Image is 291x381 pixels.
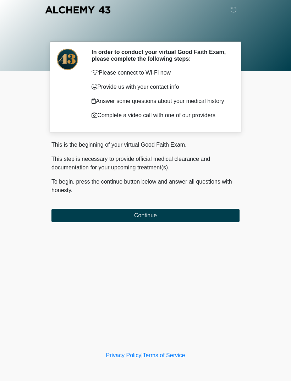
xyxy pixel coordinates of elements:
[51,155,240,172] p: This step is necessary to provide official medical clearance and documentation for your upcoming ...
[92,97,229,105] p: Answer some questions about your medical history
[92,49,229,62] h2: In order to conduct your virtual Good Faith Exam, please complete the following steps:
[92,83,229,91] p: Provide us with your contact info
[44,5,111,14] img: Alchemy 43 Logo
[51,178,240,195] p: To begin, press the continue button below and answer all questions with honesty.
[57,49,78,70] img: Agent Avatar
[143,352,185,358] a: Terms of Service
[51,209,240,222] button: Continue
[141,352,143,358] a: |
[92,111,229,120] p: Complete a video call with one of our providers
[106,352,142,358] a: Privacy Policy
[46,26,245,39] h1: ‎ ‎ ‎ ‎
[92,69,229,77] p: Please connect to Wi-Fi now
[51,141,240,149] p: This is the beginning of your virtual Good Faith Exam.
